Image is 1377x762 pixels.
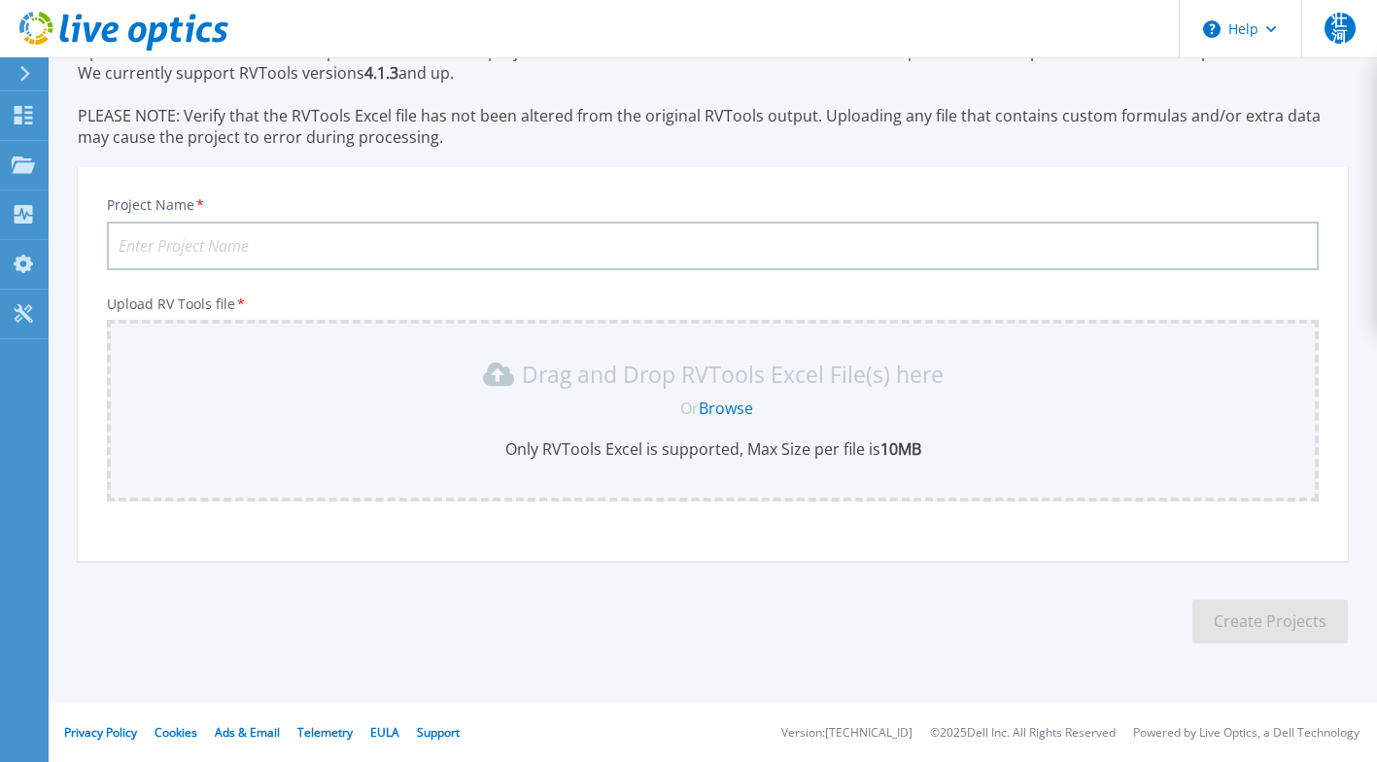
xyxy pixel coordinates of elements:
[107,296,1319,312] p: Upload RV Tools file
[155,724,197,741] a: Cookies
[1192,600,1348,643] button: Create Projects
[1325,13,1356,44] span: 壮河
[119,438,1307,460] p: Only RVTools Excel is supported, Max Size per file is
[930,727,1116,740] li: © 2025 Dell Inc. All Rights Reserved
[370,724,399,741] a: EULA
[297,724,353,741] a: Telemetry
[364,62,398,84] strong: 4.1.3
[699,398,753,419] a: Browse
[215,724,280,741] a: Ads & Email
[880,438,921,460] b: 10MB
[107,222,1319,270] input: Enter Project Name
[78,41,1348,148] p: Up to 5 RVTools Excel files can be uploaded for the same project. The Excel data from each file w...
[417,724,460,741] a: Support
[781,727,912,740] li: Version: [TECHNICAL_ID]
[522,364,944,384] p: Drag and Drop RVTools Excel File(s) here
[64,724,137,741] a: Privacy Policy
[107,198,206,212] label: Project Name
[680,398,699,419] span: Or
[1133,727,1360,740] li: Powered by Live Optics, a Dell Technology
[119,359,1307,460] div: Drag and Drop RVTools Excel File(s) here OrBrowseOnly RVTools Excel is supported, Max Size per fi...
